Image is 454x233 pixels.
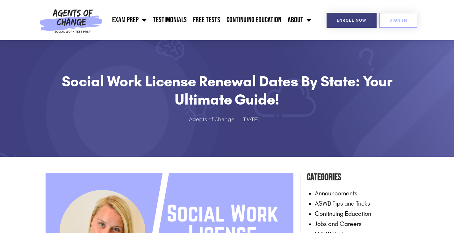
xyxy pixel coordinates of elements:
[379,13,417,28] a: SIGN IN
[315,189,357,197] a: Announcements
[242,116,259,122] time: [DATE]
[223,12,285,28] a: Continuing Education
[389,18,407,22] span: SIGN IN
[61,72,393,108] h1: Social Work License Renewal Dates by State: Your Ultimate Guide!
[307,170,409,185] h4: Categories
[337,18,366,22] span: Enroll Now
[105,12,314,28] nav: Menu
[285,12,314,28] a: About
[315,210,371,217] a: Continuing Education
[315,200,370,207] a: ASWB Tips and Tricks
[315,220,362,228] a: Jobs and Careers
[150,12,190,28] a: Testimonials
[242,115,265,124] a: [DATE]
[189,115,241,124] a: Agents of Change
[190,12,223,28] a: Free Tests
[109,12,150,28] a: Exam Prep
[327,13,377,28] a: Enroll Now
[189,115,234,124] span: Agents of Change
